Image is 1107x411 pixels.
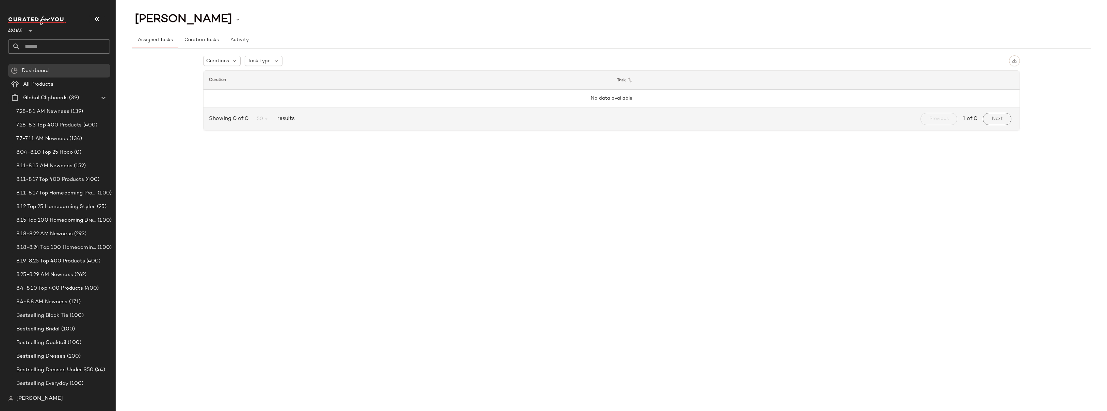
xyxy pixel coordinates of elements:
[96,244,112,252] span: (100)
[96,217,112,224] span: (100)
[275,115,295,123] span: results
[68,94,79,102] span: (39)
[68,312,84,320] span: (100)
[16,203,96,211] span: 8.12 Top 25 Homecoming Styles
[16,257,85,265] span: 8.19-8.25 Top 400 Products
[16,149,73,156] span: 8.04-8.10 Top 25 Hoco
[68,298,81,306] span: (171)
[16,353,66,360] span: Bestselling Dresses
[66,353,81,360] span: (200)
[16,298,68,306] span: 8.4-8.8 AM Newness
[16,380,68,388] span: Bestselling Everyday
[8,396,14,401] img: svg%3e
[16,271,73,279] span: 8.25-8.29 AM Newness
[204,71,612,90] th: Curation
[963,115,977,123] span: 1 of 0
[82,121,98,129] span: (400)
[73,271,87,279] span: (262)
[23,94,68,102] span: Global Clipboards
[1012,58,1017,63] img: svg%3e
[96,189,112,197] span: (100)
[206,57,229,65] span: Curations
[16,135,68,143] span: 7.7-7.11 AM Newness
[135,13,232,26] span: [PERSON_NAME]
[8,23,22,35] span: Lulus
[248,57,271,65] span: Task Type
[983,113,1011,125] button: Next
[60,325,75,333] span: (100)
[16,395,63,403] span: [PERSON_NAME]
[85,257,101,265] span: (400)
[23,81,53,88] span: All Products
[230,37,249,43] span: Activity
[16,285,83,292] span: 8.4-8.10 Top 400 Products
[137,37,173,43] span: Assigned Tasks
[16,108,69,116] span: 7.28-8.1 AM Newness
[73,149,81,156] span: (0)
[96,203,107,211] span: (25)
[16,189,96,197] span: 8.11-8.17 Top Homecoming Product
[184,37,218,43] span: Curation Tasks
[22,67,49,75] span: Dashboard
[16,244,96,252] span: 8.18-8.24 Top 100 Homecoming Dresses
[16,176,84,184] span: 8.11-8.17 Top 400 Products
[84,176,100,184] span: (400)
[8,16,66,25] img: cfy_white_logo.C9jOOHJF.svg
[73,230,87,238] span: (293)
[16,366,94,374] span: Bestselling Dresses Under $50
[69,108,83,116] span: (139)
[66,339,82,347] span: (100)
[16,312,68,320] span: Bestselling Black Tie
[612,71,1020,90] th: Task
[16,325,60,333] span: Bestselling Bridal
[16,162,72,170] span: 8.11-8.15 AM Newness
[94,366,105,374] span: (44)
[991,116,1003,122] span: Next
[83,285,99,292] span: (400)
[204,90,1020,107] td: No data available
[72,162,86,170] span: (152)
[209,115,251,123] span: Showing 0 of 0
[68,380,84,388] span: (100)
[16,339,66,347] span: Bestselling Cocktail
[16,121,82,129] span: 7.28-8.3 Top 400 Products
[16,230,73,238] span: 8.18-8.22 AM Newness
[11,67,18,74] img: svg%3e
[16,217,96,224] span: 8.15 Top 100 Homecoming Dresses
[68,135,82,143] span: (134)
